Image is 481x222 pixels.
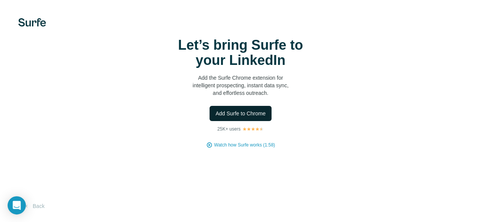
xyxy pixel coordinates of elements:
[165,38,317,68] h1: Let’s bring Surfe to your LinkedIn
[214,142,275,148] button: Watch how Surfe works (1:58)
[242,127,264,131] img: Rating Stars
[216,110,266,117] span: Add Surfe to Chrome
[18,199,50,213] button: Back
[165,74,317,97] p: Add the Surfe Chrome extension for intelligent prospecting, instant data sync, and effortless out...
[18,18,46,27] img: Surfe's logo
[217,126,240,132] p: 25K+ users
[210,106,272,121] button: Add Surfe to Chrome
[8,196,26,214] div: Open Intercom Messenger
